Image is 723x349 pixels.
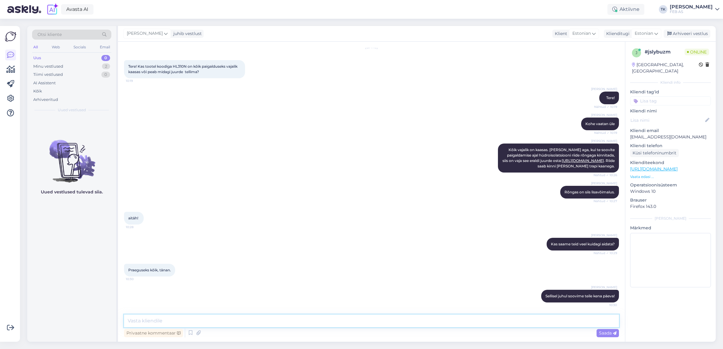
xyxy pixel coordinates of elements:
[630,134,711,140] p: [EMAIL_ADDRESS][DOMAIN_NAME]
[591,233,617,238] span: [PERSON_NAME]
[630,89,711,95] p: Kliendi tag'id
[552,31,567,37] div: Klient
[630,182,711,188] p: Operatsioonisüsteem
[38,31,62,38] span: Otsi kliente
[594,303,617,307] span: 10:30
[127,30,163,37] span: [PERSON_NAME]
[606,95,615,100] span: Tere!
[630,225,711,231] p: Märkmed
[502,147,616,168] span: Kõik vajalik on kaasas. [PERSON_NAME] aga, kui te soovite paigaldamise ajal hüdroisolatsiooni rii...
[659,5,667,14] div: TK
[591,181,617,186] span: [PERSON_NAME]
[102,63,110,69] div: 2
[594,131,617,135] span: Nähtud ✓ 10:19
[636,50,637,55] span: j
[599,330,617,336] span: Saada
[591,139,617,143] span: [PERSON_NAME]
[632,62,699,74] div: [GEOGRAPHIC_DATA], [GEOGRAPHIC_DATA]
[171,31,202,37] div: juhib vestlust
[591,87,617,91] span: [PERSON_NAME]
[124,329,183,337] div: Privaatne kommentaar
[594,199,617,203] span: Nähtud ✓ 10:27
[562,158,604,163] a: [URL][DOMAIN_NAME]
[27,129,116,183] img: No chats
[61,4,93,15] a: Avasta AI
[126,79,149,83] span: 10:19
[635,30,653,37] span: Estonian
[630,197,711,203] p: Brauser
[99,43,111,51] div: Email
[670,5,713,9] div: [PERSON_NAME]
[670,5,719,14] a: [PERSON_NAME]FEB AS
[101,72,110,78] div: 0
[33,72,63,78] div: Tiimi vestlused
[126,225,149,229] span: 10:28
[594,105,617,109] span: Nähtud ✓ 10:19
[645,48,685,56] div: # jslybuzm
[551,242,615,246] span: Kas saame teid veel kuidagi aidata?
[572,30,591,37] span: Estonian
[607,4,644,15] div: Aktiivne
[630,128,711,134] p: Kliendi email
[33,63,63,69] div: Minu vestlused
[5,31,16,42] img: Askly Logo
[670,9,713,14] div: FEB AS
[630,174,711,179] p: Vaata edasi ...
[58,107,86,113] span: Uued vestlused
[630,108,711,114] p: Kliendi nimi
[128,268,171,272] span: Praeguseks kõik, tänan.
[128,64,238,74] span: Tere! Kas tootel koodiga HL310N on kõik paigalduseks vajalik kaasas või peab midagi juurde tellima?
[126,277,149,281] span: 10:30
[664,30,710,38] div: Arhiveeri vestlus
[564,190,615,194] span: Rõngas on siis lisavõimalus.
[33,80,56,86] div: AI Assistent
[32,43,39,51] div: All
[33,88,42,94] div: Kõik
[630,143,711,149] p: Kliendi telefon
[685,49,709,55] span: Online
[33,55,41,61] div: Uus
[72,43,87,51] div: Socials
[545,294,615,298] span: Sellisel juhul soovime teile kena päeva!
[630,149,679,157] div: Küsi telefoninumbrit
[630,188,711,195] p: Windows 10
[585,121,615,126] span: Kohe vaatan üle
[630,96,711,105] input: Lisa tag
[604,31,630,37] div: Klienditugi
[630,80,711,85] div: Kliendi info
[41,189,103,195] p: Uued vestlused tulevad siia.
[630,166,678,172] a: [URL][DOMAIN_NAME]
[594,173,617,177] span: Nähtud ✓ 10:26
[101,55,110,61] div: 0
[630,117,704,124] input: Lisa nimi
[128,216,138,220] span: aitäh!
[46,3,59,16] img: explore-ai
[630,216,711,221] div: [PERSON_NAME]
[591,113,617,117] span: [PERSON_NAME]
[630,203,711,210] p: Firefox 143.0
[630,160,711,166] p: Klienditeekond
[591,285,617,289] span: [PERSON_NAME]
[51,43,61,51] div: Web
[33,97,58,103] div: Arhiveeritud
[594,251,617,255] span: Nähtud ✓ 10:29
